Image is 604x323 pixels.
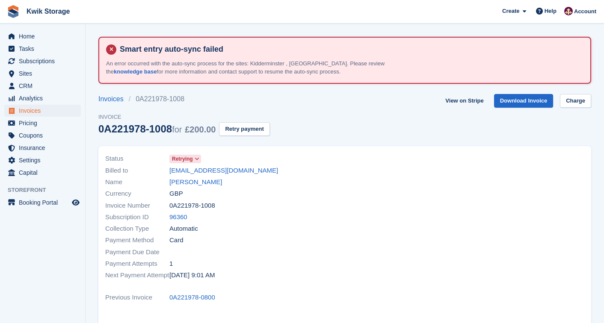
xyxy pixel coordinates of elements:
[105,154,169,164] span: Status
[169,259,173,269] span: 1
[105,166,169,176] span: Billed to
[4,92,81,104] a: menu
[494,94,554,108] a: Download Invoice
[98,94,129,104] a: Invoices
[4,142,81,154] a: menu
[105,177,169,187] span: Name
[169,201,215,211] span: 0A221978-1008
[98,94,270,104] nav: breadcrumbs
[4,68,81,79] a: menu
[19,154,70,166] span: Settings
[105,224,169,234] span: Collection Type
[4,197,81,208] a: menu
[105,189,169,199] span: Currency
[169,212,187,222] a: 96360
[8,186,85,194] span: Storefront
[19,167,70,179] span: Capital
[185,125,216,134] span: £200.00
[169,224,198,234] span: Automatic
[4,117,81,129] a: menu
[71,197,81,208] a: Preview store
[4,43,81,55] a: menu
[4,105,81,117] a: menu
[169,177,222,187] a: [PERSON_NAME]
[4,30,81,42] a: menu
[7,5,20,18] img: stora-icon-8386f47178a22dfd0bd8f6a31ec36ba5ce8667c1dd55bd0f319d3a0aa187defe.svg
[19,197,70,208] span: Booking Portal
[4,129,81,141] a: menu
[114,68,157,75] a: knowledge base
[105,247,169,257] span: Payment Due Date
[116,44,583,54] h4: Smart entry auto-sync failed
[4,55,81,67] a: menu
[19,105,70,117] span: Invoices
[574,7,596,16] span: Account
[19,142,70,154] span: Insurance
[19,117,70,129] span: Pricing
[4,167,81,179] a: menu
[169,154,201,164] a: Retrying
[98,113,270,121] span: Invoice
[169,270,215,280] time: 2025-08-21 08:01:33 UTC
[105,235,169,245] span: Payment Method
[98,123,216,135] div: 0A221978-1008
[560,94,591,108] a: Charge
[106,59,406,76] p: An error occurred with the auto-sync process for the sites: Kidderminster , [GEOGRAPHIC_DATA]. Pl...
[105,270,169,280] span: Next Payment Attempt
[19,55,70,67] span: Subscriptions
[564,7,573,15] img: ellie tragonette
[4,154,81,166] a: menu
[19,30,70,42] span: Home
[19,43,70,55] span: Tasks
[442,94,487,108] a: View on Stripe
[19,92,70,104] span: Analytics
[169,293,215,302] a: 0A221978-0800
[105,259,169,269] span: Payment Attempts
[502,7,519,15] span: Create
[172,125,182,134] span: for
[23,4,73,18] a: Kwik Storage
[219,122,269,136] button: Retry payment
[19,68,70,79] span: Sites
[105,212,169,222] span: Subscription ID
[105,293,169,302] span: Previous Invoice
[169,166,278,176] a: [EMAIL_ADDRESS][DOMAIN_NAME]
[19,129,70,141] span: Coupons
[545,7,557,15] span: Help
[4,80,81,92] a: menu
[105,201,169,211] span: Invoice Number
[169,189,183,199] span: GBP
[19,80,70,92] span: CRM
[172,155,193,163] span: Retrying
[169,235,184,245] span: Card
